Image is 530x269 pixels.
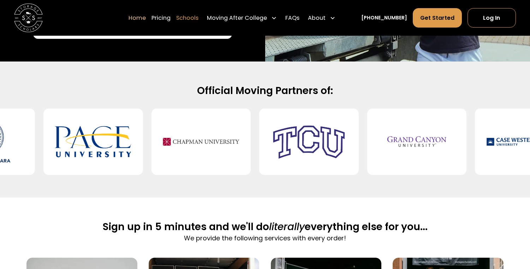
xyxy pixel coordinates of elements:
[38,84,492,97] h2: Official Moving Partners of:
[163,114,239,169] img: Chapman University
[308,13,326,22] div: About
[285,8,299,28] a: FAQs
[269,220,305,234] span: literally
[14,4,42,32] img: Storage Scholars main logo
[413,8,462,27] a: Get Started
[379,114,455,169] img: Grand Canyon University (GCU)
[103,220,428,233] h2: Sign up in 5 minutes and we'll do everything else for you...
[176,8,198,28] a: Schools
[151,8,171,28] a: Pricing
[103,233,428,243] p: We provide the following services with every order!
[207,13,267,22] div: Moving After College
[305,8,338,28] div: About
[55,114,131,169] img: Pace University - New York City
[361,14,407,22] a: [PHONE_NUMBER]
[129,8,146,28] a: Home
[204,8,280,28] div: Moving After College
[468,8,516,27] a: Log In
[14,4,42,32] a: home
[270,114,347,169] img: Texas Christian University (TCU)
